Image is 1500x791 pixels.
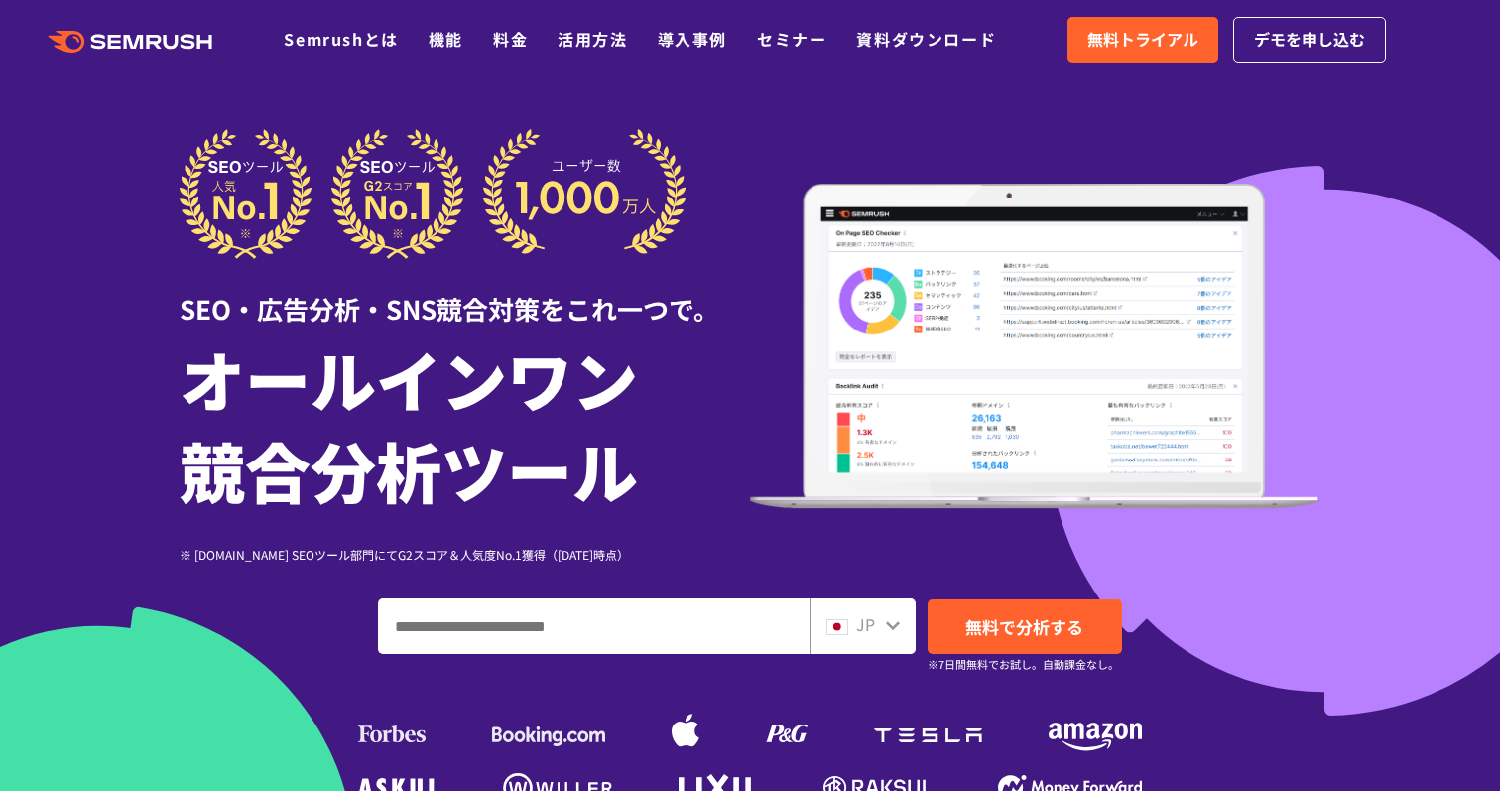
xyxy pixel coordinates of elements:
[180,545,750,564] div: ※ [DOMAIN_NAME] SEOツール部門にてG2スコア＆人気度No.1獲得（[DATE]時点）
[928,655,1119,674] small: ※7日間無料でお試し。自動課金なし。
[856,612,875,636] span: JP
[928,599,1122,654] a: 無料で分析する
[429,27,463,51] a: 機能
[856,27,996,51] a: 資料ダウンロード
[965,614,1083,639] span: 無料で分析する
[1067,17,1218,63] a: 無料トライアル
[558,27,627,51] a: 活用方法
[493,27,528,51] a: 料金
[1087,27,1198,53] span: 無料トライアル
[180,332,750,515] h1: オールインワン 競合分析ツール
[180,259,750,328] div: SEO・広告分析・SNS競合対策をこれ一つで。
[1254,27,1365,53] span: デモを申し込む
[379,599,809,653] input: ドメイン、キーワードまたはURLを入力してください
[658,27,727,51] a: 導入事例
[757,27,826,51] a: セミナー
[1233,17,1386,63] a: デモを申し込む
[284,27,398,51] a: Semrushとは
